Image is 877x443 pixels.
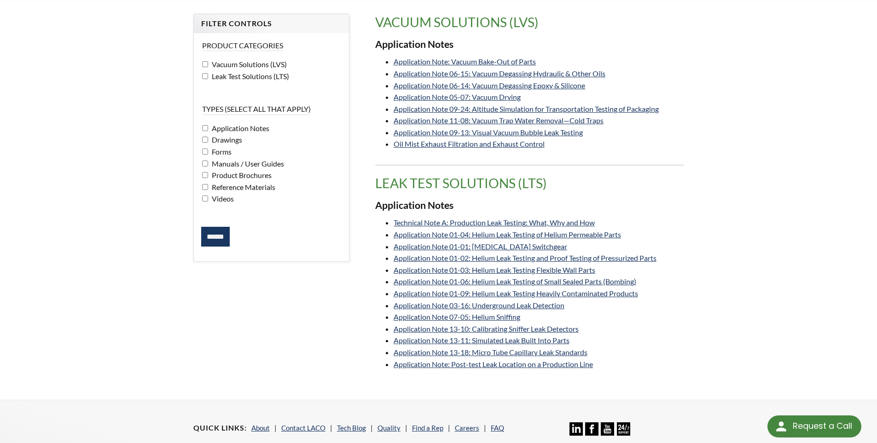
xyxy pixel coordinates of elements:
[394,128,583,137] a: Application Note 09-13: Visual Vacuum Bubble Leak Testing
[394,312,520,321] a: Application Note 07-05: Helium Sniffing
[202,61,208,67] input: Vacuum Solutions (LVS)
[209,159,284,168] span: Manuals / User Guides
[202,184,208,190] input: Reference Materials
[251,424,270,432] a: About
[209,60,287,69] span: Vacuum Solutions (LVS)
[202,125,208,131] input: Application Notes
[394,69,605,78] a: Application Note 06-15: Vacuum Degassing Hydraulic & Other Oils
[202,40,283,51] legend: Product Categories
[337,424,366,432] a: Tech Blog
[202,196,208,201] input: Videos
[774,419,789,434] img: round button
[394,218,595,227] a: Technical Note A: Production Leak Testing: What, Why and How
[209,194,234,203] span: Videos
[209,135,242,144] span: Drawings
[209,124,269,132] span: Application Notes
[202,104,311,115] legend: Types (select all that apply)
[209,147,232,156] span: Forms
[394,301,564,310] a: Application Note 03-16: Underground Leak Detection
[202,73,208,79] input: Leak Test Solutions (LTS)
[209,171,272,179] span: Product Brochures
[202,137,208,143] input: Drawings
[394,253,656,262] a: Application Note 01-02: Helium Leak Testing and Proof Testing of Pressurized Parts
[378,424,401,432] a: Quality
[375,175,547,191] span: translation missing: en.product_groups.Leak Test Solutions (LTS)
[394,116,604,125] a: Application Note 11-08: Vacuum Trap Water Removal—Cold Traps
[394,277,636,286] a: Application Note 01-06: Helium Leak Testing of Small Sealed Parts (Bombing)
[202,161,208,167] input: Manuals / User Guides
[617,422,630,436] img: 24/7 Support Icon
[412,424,443,432] a: Find a Rep
[394,139,545,148] a: Oil Mist Exhaust Filtration and Exhaust Control
[617,429,630,437] a: 24/7 Support
[394,230,621,239] a: Application Note 01-04: Helium Leak Testing of Helium Permeable Parts
[394,81,585,90] a: Application Note 06-14: Vacuum Degassing Epoxy & Silicone
[394,57,536,66] a: Application Note: Vacuum Bake-Out of Parts
[394,360,593,368] a: Application Note: Post-test Leak Location on a Production Line
[375,38,684,51] h3: Application Notes
[209,183,275,191] span: Reference Materials
[281,424,325,432] a: Contact LACO
[375,199,684,212] h3: Application Notes
[202,149,208,155] input: Forms
[767,415,861,437] div: Request a Call
[491,424,504,432] a: FAQ
[394,336,569,345] a: Application Note 13-11: Simulated Leak Built Into Parts
[201,19,342,29] h4: Filter Controls
[394,104,659,113] a: Application Note 09-24: Altitude Simulation for Transportation Testing of Packaging
[375,14,539,30] span: translation missing: en.product_groups.Vacuum Solutions (LVS)
[394,348,587,357] a: Application Note 13-18: Micro Tube Capillary Leak Standards
[209,72,289,81] span: Leak Test Solutions (LTS)
[202,172,208,178] input: Product Brochures
[394,289,638,298] a: Application Note 01-09: Helium Leak Testing Heavily Contaminated Products
[394,265,595,274] a: Application Note 01-03: Helium Leak Testing Flexible Wall Parts
[793,415,852,437] div: Request a Call
[394,92,521,101] a: Application Note 05-07: Vacuum Drying
[193,423,247,433] h4: Quick Links
[394,242,567,251] a: Application Note 01-01: [MEDICAL_DATA] Switchgear
[394,324,579,333] a: Application Note 13-10: Calibrating Sniffer Leak Detectors
[455,424,479,432] a: Careers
